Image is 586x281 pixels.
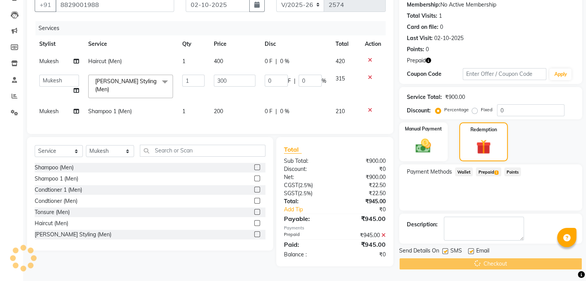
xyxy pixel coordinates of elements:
[278,206,344,214] a: Add Tip
[278,197,335,206] div: Total:
[278,165,335,173] div: Discount:
[35,197,77,205] div: Condtioner (Men)
[407,221,438,229] div: Description:
[288,77,291,85] span: F
[407,1,440,9] div: Membership:
[407,1,574,9] div: No Active Membership
[336,75,345,82] span: 315
[278,251,335,259] div: Balance :
[300,182,311,188] span: 2.5%
[260,35,331,53] th: Disc
[335,240,391,249] div: ₹945.00
[299,190,311,196] span: 2.5%
[470,126,497,133] label: Redemption
[109,86,112,93] a: x
[335,165,391,173] div: ₹0
[278,173,335,181] div: Net:
[35,231,111,239] div: [PERSON_NAME] Styling (Men)
[178,35,209,53] th: Qty
[444,106,469,113] label: Percentage
[335,189,391,197] div: ₹22.50
[35,175,78,183] div: Shampoo 1 (Men)
[275,57,277,65] span: |
[407,45,424,54] div: Points:
[278,157,335,165] div: Sub Total:
[278,189,335,197] div: ( )
[322,77,326,85] span: %
[360,35,386,53] th: Action
[35,21,391,35] div: Services
[280,107,289,115] span: 0 %
[504,167,521,176] span: Points
[35,208,70,216] div: Tonsure (Men)
[214,58,223,65] span: 400
[95,78,156,93] span: [PERSON_NAME] Styling (Men)
[284,190,298,197] span: SGST
[35,164,74,172] div: Shampoo (Men)
[407,34,433,42] div: Last Visit:
[407,168,452,176] span: Payment Methods
[450,247,462,256] span: SMS
[88,108,132,115] span: Shampoo 1 (Men)
[407,70,463,78] div: Coupon Code
[476,247,489,256] span: Email
[494,171,499,175] span: 1
[407,93,442,101] div: Service Total:
[294,77,296,85] span: |
[335,251,391,259] div: ₹0
[407,12,437,20] div: Total Visits:
[209,35,260,53] th: Price
[335,214,391,223] div: ₹945.00
[182,108,185,115] span: 1
[463,68,547,80] input: Enter Offer / Coupon Code
[265,57,272,65] span: 0 F
[278,231,335,239] div: Prepaid
[84,35,178,53] th: Service
[405,125,442,132] label: Manual Payment
[336,58,345,65] span: 420
[265,107,272,115] span: 0 F
[411,137,436,155] img: _cash.svg
[344,206,391,214] div: ₹0
[284,146,302,154] span: Total
[335,231,391,239] div: ₹945.00
[35,219,68,227] div: Haircut (Men)
[284,225,386,231] div: Payments
[407,57,426,65] span: Prepaid
[35,35,84,53] th: Stylist
[440,23,443,31] div: 0
[280,57,289,65] span: 0 %
[434,34,463,42] div: 02-10-2025
[335,173,391,181] div: ₹900.00
[336,108,345,115] span: 210
[284,182,298,189] span: CGST
[407,107,431,115] div: Discount:
[455,167,473,176] span: Wallet
[445,93,465,101] div: ₹900.00
[399,247,439,256] span: Send Details On
[335,181,391,189] div: ₹22.50
[407,23,438,31] div: Card on file:
[481,106,492,113] label: Fixed
[335,197,391,206] div: ₹945.00
[549,69,571,80] button: Apply
[275,107,277,115] span: |
[476,167,501,176] span: Prepaid
[35,186,82,194] div: Condtioner 1 (Men)
[88,58,122,65] span: Haircut (Men)
[182,58,185,65] span: 1
[335,157,391,165] div: ₹900.00
[39,58,59,65] span: Mukesh
[140,145,265,157] input: Search or Scan
[439,12,442,20] div: 1
[472,138,495,156] img: _gift.svg
[331,35,360,53] th: Total
[214,108,223,115] span: 200
[278,240,335,249] div: Paid:
[278,181,335,189] div: ( )
[278,214,335,223] div: Payable:
[39,108,59,115] span: Mukesh
[426,45,429,54] div: 0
